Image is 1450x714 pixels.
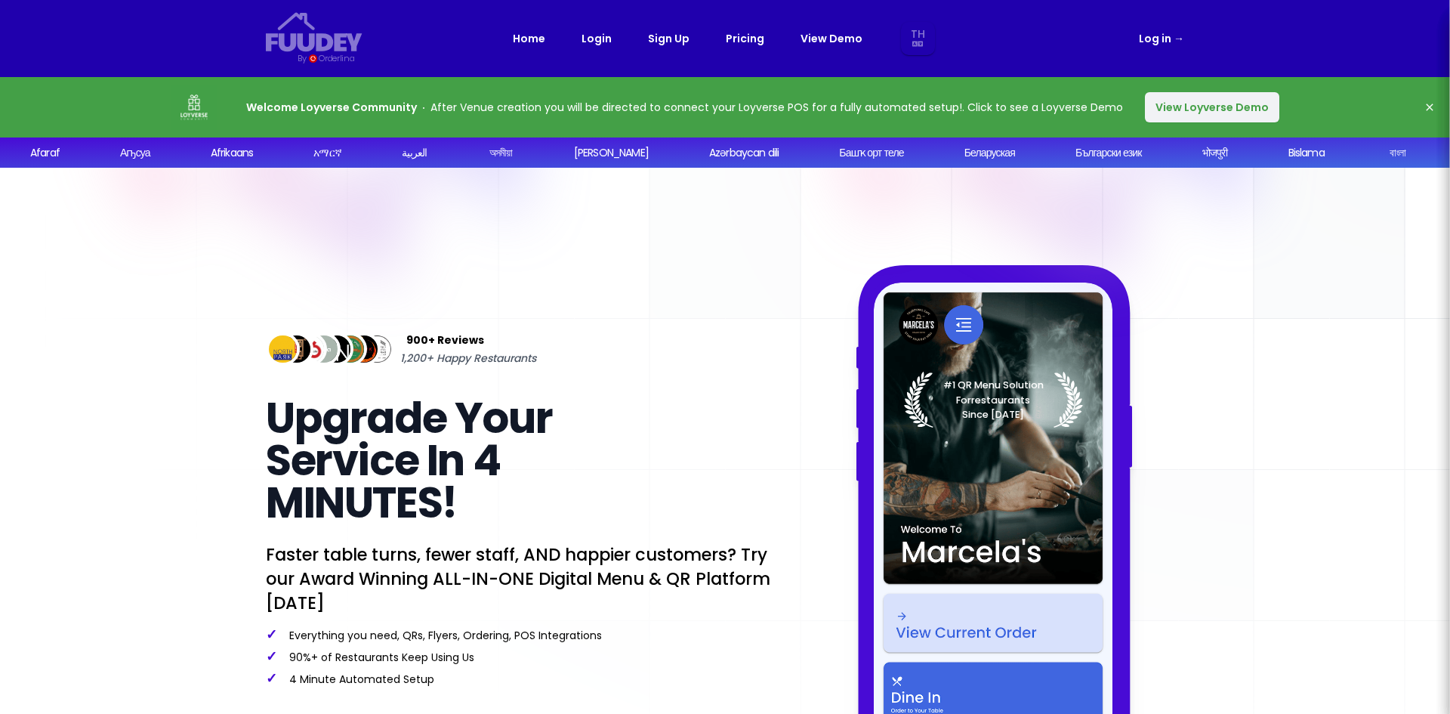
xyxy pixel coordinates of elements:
[1390,145,1405,161] div: বাংলা
[266,625,277,644] span: ✓
[360,332,394,366] img: Review Img
[904,372,1083,428] img: Laurel
[266,647,277,666] span: ✓
[347,332,381,366] img: Review Img
[319,52,354,65] div: Orderlina
[266,12,362,52] svg: {/* Added fill="currentColor" here */} {/* This rectangle defines the background. Its explicit fi...
[293,332,327,366] img: Review Img
[266,671,773,687] p: 4 Minute Automated Setup
[120,145,150,161] div: Аҧсуа
[246,98,1123,116] p: After Venue creation you will be directed to connect your Loyverse POS for a fully automated setu...
[279,332,313,366] img: Review Img
[334,332,368,366] img: Review Img
[1145,92,1279,122] button: View Loyverse Demo
[1174,31,1184,46] span: →
[246,100,417,115] strong: Welcome Loyverse Community
[709,145,779,161] div: Azərbaycan dili
[266,669,277,688] span: ✓
[307,332,341,366] img: Review Img
[266,542,773,615] p: Faster table turns, fewer staff, AND happier customers? Try our Award Winning ALL-IN-ONE Digital ...
[266,649,773,665] p: 90%+ of Restaurants Keep Using Us
[513,29,545,48] a: Home
[313,145,341,161] div: አማርኛ
[489,145,513,161] div: অসমীয়া
[298,52,306,65] div: By
[266,332,300,366] img: Review Img
[406,331,484,349] span: 900+ Reviews
[1288,145,1325,161] div: Bislama
[1139,29,1184,48] a: Log in
[582,29,612,48] a: Login
[320,332,354,366] img: Review Img
[211,145,253,161] div: Afrikaans
[266,388,552,533] span: Upgrade Your Service In 4 MINUTES!
[964,145,1015,161] div: Беларуская
[402,145,427,161] div: العربية
[801,29,862,48] a: View Demo
[400,349,536,367] span: 1,200+ Happy Restaurants
[839,145,903,161] div: Башҡорт теле
[726,29,764,48] a: Pricing
[1202,145,1228,161] div: भोजपुरी
[574,145,649,161] div: [PERSON_NAME]
[1075,145,1142,161] div: Български език
[648,29,690,48] a: Sign Up
[266,627,773,643] p: Everything you need, QRs, Flyers, Ordering, POS Integrations
[30,145,60,161] div: Afaraf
